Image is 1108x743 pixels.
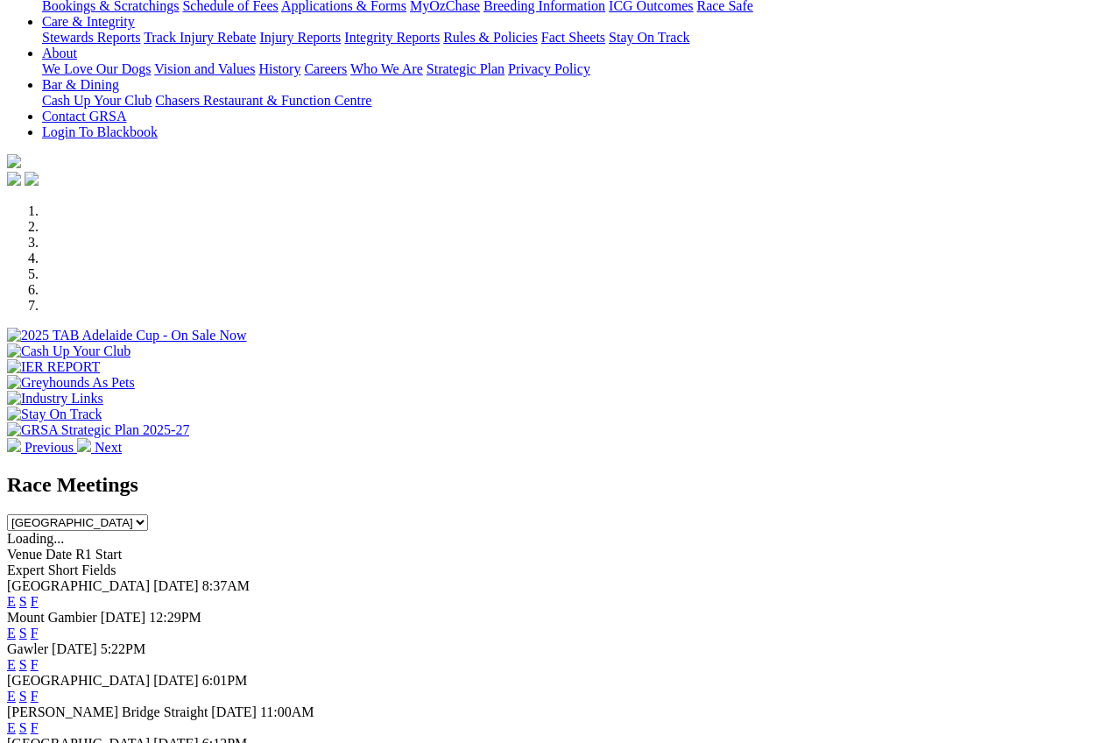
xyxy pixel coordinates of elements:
[42,93,152,108] a: Cash Up Your Club
[7,407,102,422] img: Stay On Track
[31,720,39,735] a: F
[7,641,48,656] span: Gawler
[42,61,151,76] a: We Love Our Dogs
[7,673,150,688] span: [GEOGRAPHIC_DATA]
[7,657,16,672] a: E
[153,673,199,688] span: [DATE]
[42,109,126,124] a: Contact GRSA
[7,154,21,168] img: logo-grsa-white.png
[260,704,314,719] span: 11:00AM
[7,440,77,455] a: Previous
[42,93,1101,109] div: Bar & Dining
[508,61,590,76] a: Privacy Policy
[7,343,131,359] img: Cash Up Your Club
[42,77,119,92] a: Bar & Dining
[153,578,199,593] span: [DATE]
[202,578,250,593] span: 8:37AM
[304,61,347,76] a: Careers
[42,61,1101,77] div: About
[81,563,116,577] span: Fields
[7,720,16,735] a: E
[7,359,100,375] img: IER REPORT
[19,594,27,609] a: S
[42,124,158,139] a: Login To Blackbook
[7,473,1101,497] h2: Race Meetings
[7,563,45,577] span: Expert
[31,626,39,640] a: F
[101,610,146,625] span: [DATE]
[77,440,122,455] a: Next
[19,720,27,735] a: S
[31,689,39,704] a: F
[7,594,16,609] a: E
[42,30,1101,46] div: Care & Integrity
[427,61,505,76] a: Strategic Plan
[75,547,122,562] span: R1 Start
[77,438,91,452] img: chevron-right-pager-white.svg
[344,30,440,45] a: Integrity Reports
[25,172,39,186] img: twitter.svg
[31,594,39,609] a: F
[31,657,39,672] a: F
[7,610,97,625] span: Mount Gambier
[52,641,97,656] span: [DATE]
[7,689,16,704] a: E
[7,438,21,452] img: chevron-left-pager-white.svg
[350,61,423,76] a: Who We Are
[443,30,538,45] a: Rules & Policies
[7,172,21,186] img: facebook.svg
[19,626,27,640] a: S
[7,578,150,593] span: [GEOGRAPHIC_DATA]
[149,610,201,625] span: 12:29PM
[48,563,79,577] span: Short
[259,30,341,45] a: Injury Reports
[42,14,135,29] a: Care & Integrity
[211,704,257,719] span: [DATE]
[154,61,255,76] a: Vision and Values
[7,328,247,343] img: 2025 TAB Adelaide Cup - On Sale Now
[202,673,248,688] span: 6:01PM
[95,440,122,455] span: Next
[541,30,605,45] a: Fact Sheets
[42,46,77,60] a: About
[258,61,300,76] a: History
[609,30,689,45] a: Stay On Track
[7,547,42,562] span: Venue
[155,93,371,108] a: Chasers Restaurant & Function Centre
[7,626,16,640] a: E
[42,30,140,45] a: Stewards Reports
[7,375,135,391] img: Greyhounds As Pets
[7,422,189,438] img: GRSA Strategic Plan 2025-27
[144,30,256,45] a: Track Injury Rebate
[7,391,103,407] img: Industry Links
[25,440,74,455] span: Previous
[7,531,64,546] span: Loading...
[19,657,27,672] a: S
[46,547,72,562] span: Date
[19,689,27,704] a: S
[7,704,208,719] span: [PERSON_NAME] Bridge Straight
[101,641,146,656] span: 5:22PM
